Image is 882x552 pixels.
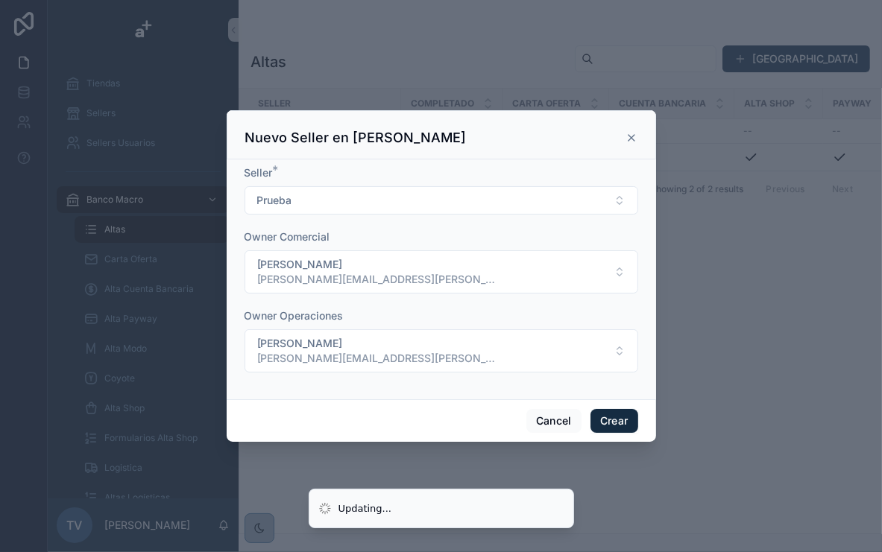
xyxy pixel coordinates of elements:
[590,409,638,433] button: Crear
[245,309,344,322] span: Owner Operaciones
[526,409,582,433] button: Cancel
[257,193,292,208] span: Prueba
[257,351,496,366] span: [PERSON_NAME][EMAIL_ADDRESS][PERSON_NAME][DOMAIN_NAME]
[338,501,392,516] div: Updating...
[245,166,273,179] span: Seller
[257,272,496,287] span: [PERSON_NAME][EMAIL_ADDRESS][PERSON_NAME][DOMAIN_NAME]
[257,257,496,272] span: [PERSON_NAME]
[245,186,638,215] button: Select Button
[245,230,330,243] span: Owner Comercial
[257,336,496,351] span: [PERSON_NAME]
[245,329,638,372] button: Select Button
[245,129,467,147] h3: Nuevo Seller en [PERSON_NAME]
[245,250,638,294] button: Select Button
